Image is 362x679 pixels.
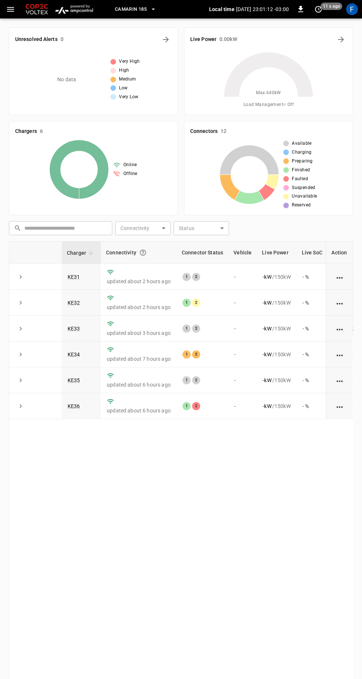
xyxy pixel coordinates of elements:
td: - [228,342,257,367]
div: action cell options [335,273,344,281]
div: 2 [192,273,200,281]
div: profile-icon [346,3,358,15]
img: Customer Logo [24,2,49,16]
div: action cell options [335,351,344,358]
a: KE33 [68,326,80,332]
div: Connectivity [106,246,171,259]
p: - kW [263,325,271,332]
span: Faulted [292,175,308,183]
button: Camarin 185 [112,2,159,17]
span: Offline [123,170,137,178]
h6: 0.00 kW [219,35,237,44]
td: - [228,264,257,290]
p: - kW [263,351,271,358]
p: Local time [209,6,235,13]
div: 1 [182,273,191,281]
th: Live Power [257,241,296,264]
div: action cell options [335,402,344,410]
div: / 150 kW [263,325,290,332]
div: 2 [192,376,200,384]
button: Energy Overview [335,34,347,45]
td: - % [297,316,328,342]
span: Unavailable [292,193,317,200]
td: - % [297,264,328,290]
th: Action [326,241,353,264]
h6: Live Power [190,35,216,44]
th: Live SoC [297,241,328,264]
div: 1 [182,350,191,359]
span: Camarin 185 [115,5,147,14]
div: / 150 kW [263,273,290,281]
div: 2 [192,350,200,359]
p: - kW [263,377,271,384]
span: Very High [119,58,140,65]
span: Suspended [292,184,315,192]
button: expand row [15,375,26,386]
span: 11 s ago [321,3,342,10]
button: set refresh interval [313,3,324,15]
p: updated about 7 hours ago [107,355,171,363]
div: 1 [182,376,191,384]
span: Very Low [119,93,138,101]
a: KE31 [68,274,80,280]
button: Connection between the charger and our software. [136,246,150,259]
td: - % [297,290,328,316]
div: action cell options [335,299,344,306]
a: KE32 [68,300,80,306]
td: - % [297,393,328,419]
h6: Connectors [190,127,218,136]
a: KE34 [68,351,80,357]
span: High [119,67,129,74]
td: - [228,316,257,342]
div: 1 [182,402,191,410]
p: - kW [263,273,271,281]
button: All Alerts [160,34,172,45]
div: action cell options [335,377,344,384]
p: - kW [263,299,271,306]
span: Load Management = Off [243,101,294,109]
p: No data [57,76,76,83]
a: KE35 [68,377,80,383]
span: Online [123,161,137,169]
button: expand row [15,323,26,334]
th: Vehicle [228,241,257,264]
div: / 150 kW [263,377,290,384]
div: / 150 kW [263,299,290,306]
button: expand row [15,297,26,308]
span: Max. 640 kW [256,89,281,97]
div: 1 [182,299,191,307]
span: Available [292,140,312,147]
p: updated about 2 hours ago [107,304,171,311]
div: / 150 kW [263,402,290,410]
h6: Unresolved Alerts [15,35,58,44]
span: Low [119,85,127,92]
td: - [228,367,257,393]
div: 1 [182,325,191,333]
span: Medium [119,76,136,83]
h6: 0 [61,35,64,44]
button: expand row [15,401,26,412]
td: - [228,290,257,316]
div: action cell options [335,325,344,332]
div: 2 [192,299,200,307]
h6: Chargers [15,127,37,136]
div: 2 [192,325,200,333]
img: ampcontrol.io logo [52,2,96,16]
h6: 12 [221,127,226,136]
th: Connector Status [177,241,228,264]
span: Charging [292,149,311,156]
p: updated about 6 hours ago [107,407,171,414]
button: expand row [15,271,26,282]
p: updated about 3 hours ago [107,329,171,337]
a: KE36 [68,403,80,409]
p: [DATE] 23:01:12 -03:00 [236,6,289,13]
h6: 6 [40,127,43,136]
div: / 150 kW [263,351,290,358]
span: Finished [292,167,310,174]
td: - % [297,342,328,367]
button: expand row [15,349,26,360]
span: Reserved [292,202,311,209]
td: - % [297,367,328,393]
div: 2 [192,402,200,410]
p: updated about 2 hours ago [107,278,171,285]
